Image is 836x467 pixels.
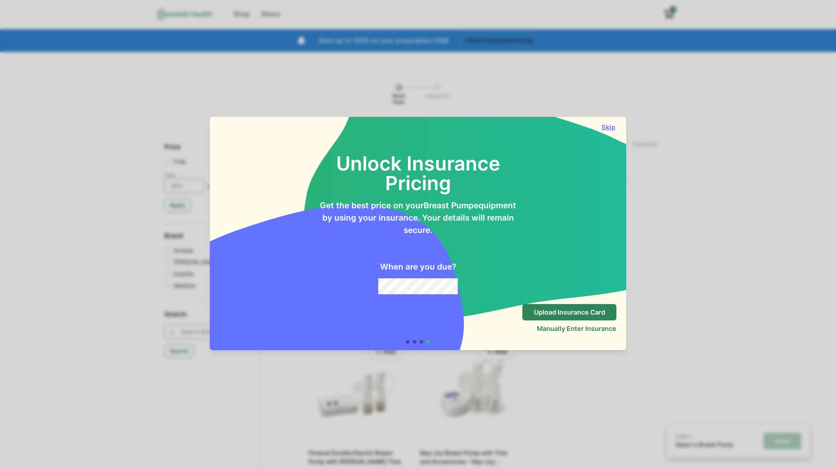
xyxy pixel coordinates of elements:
[534,308,605,316] p: Upload Insurance Card
[380,262,456,272] h2: When are you due?
[537,325,616,332] button: Manually Enter Insurance
[319,134,517,193] h2: Unlock Insurance Pricing
[522,304,616,320] button: Upload Insurance Card
[600,123,616,131] button: Skip
[319,199,517,236] p: Get the best price on your Breast Pump equipment by using your insurance. Your details will remai...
